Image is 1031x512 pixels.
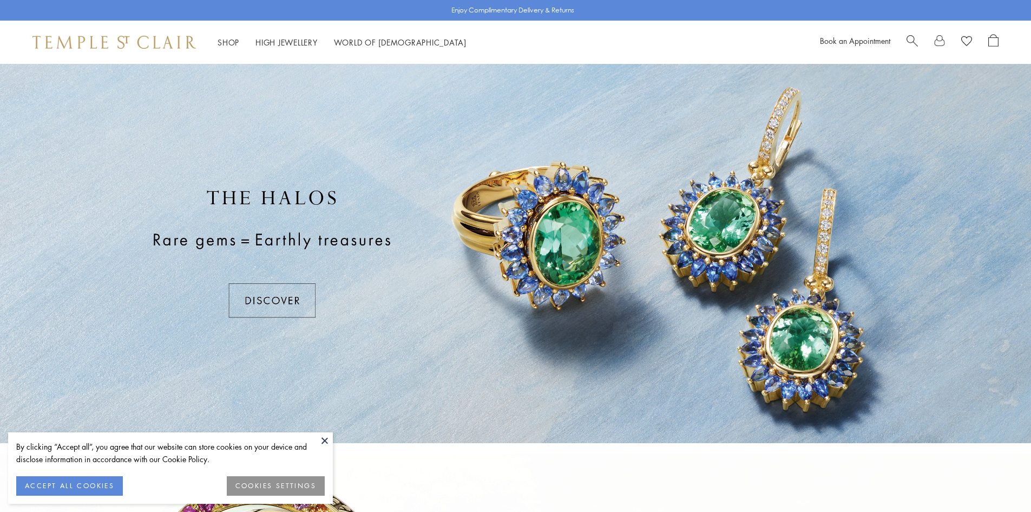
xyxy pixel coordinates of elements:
p: Enjoy Complimentary Delivery & Returns [451,5,574,16]
button: COOKIES SETTINGS [227,476,325,496]
button: ACCEPT ALL COOKIES [16,476,123,496]
a: ShopShop [218,37,239,48]
nav: Main navigation [218,36,467,49]
a: World of [DEMOGRAPHIC_DATA]World of [DEMOGRAPHIC_DATA] [334,37,467,48]
img: Temple St. Clair [32,36,196,49]
a: Search [907,34,918,50]
a: Open Shopping Bag [988,34,999,50]
a: Book an Appointment [820,35,890,46]
a: View Wishlist [961,34,972,50]
div: By clicking “Accept all”, you agree that our website can store cookies on your device and disclos... [16,440,325,465]
a: High JewelleryHigh Jewellery [255,37,318,48]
